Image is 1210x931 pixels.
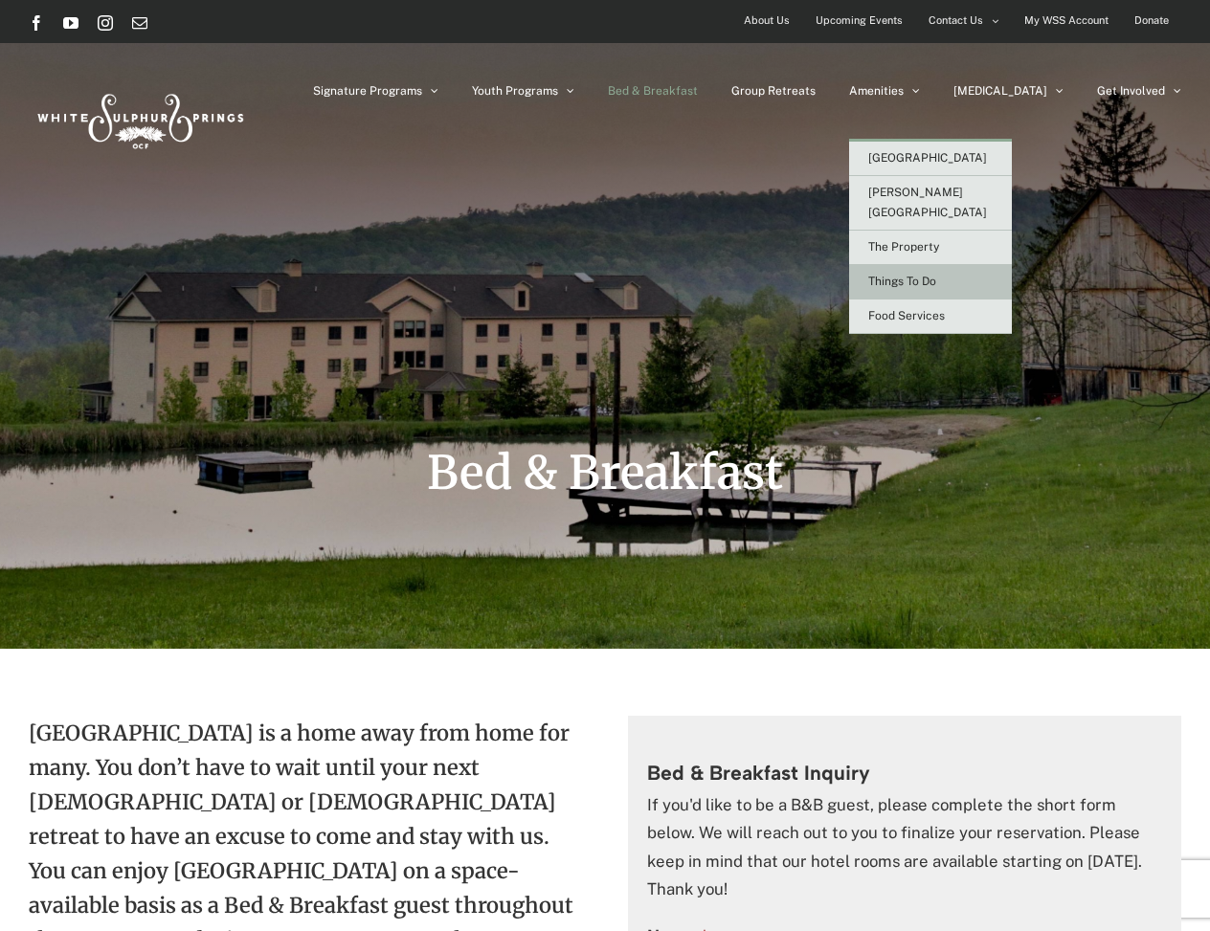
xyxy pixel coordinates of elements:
span: Get Involved [1097,85,1165,97]
a: Get Involved [1097,43,1181,139]
span: My WSS Account [1024,7,1109,34]
span: Food Services [868,309,945,322]
span: Amenities [849,85,904,97]
span: Upcoming Events [816,7,903,34]
img: White Sulphur Springs Logo [29,73,249,163]
h3: Bed & Breakfast Inquiry [647,760,1162,786]
a: [GEOGRAPHIC_DATA] [849,142,1012,176]
span: Signature Programs [313,85,422,97]
span: Contact Us [929,7,983,34]
span: Things To Do [868,275,936,288]
p: If you'd like to be a B&B guest, please complete the short form below. We will reach out to you t... [647,791,1162,904]
a: [PERSON_NAME][GEOGRAPHIC_DATA] [849,176,1012,231]
span: Group Retreats [731,85,816,97]
span: [MEDICAL_DATA] [953,85,1047,97]
span: About Us [744,7,790,34]
a: [MEDICAL_DATA] [953,43,1064,139]
span: Donate [1134,7,1169,34]
a: Food Services [849,299,1012,334]
span: [GEOGRAPHIC_DATA] [868,151,987,165]
span: The Property [868,240,939,254]
a: Things To Do [849,265,1012,299]
a: Group Retreats [731,43,816,139]
span: [PERSON_NAME][GEOGRAPHIC_DATA] [868,186,987,219]
span: Bed & Breakfast [608,85,698,97]
a: The Property [849,231,1012,265]
a: Bed & Breakfast [608,43,698,139]
span: Bed & Breakfast [427,444,783,501]
a: Signature Programs [313,43,438,139]
nav: Main Menu [313,43,1181,139]
span: Youth Programs [472,85,558,97]
a: Amenities [849,43,920,139]
a: Youth Programs [472,43,574,139]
